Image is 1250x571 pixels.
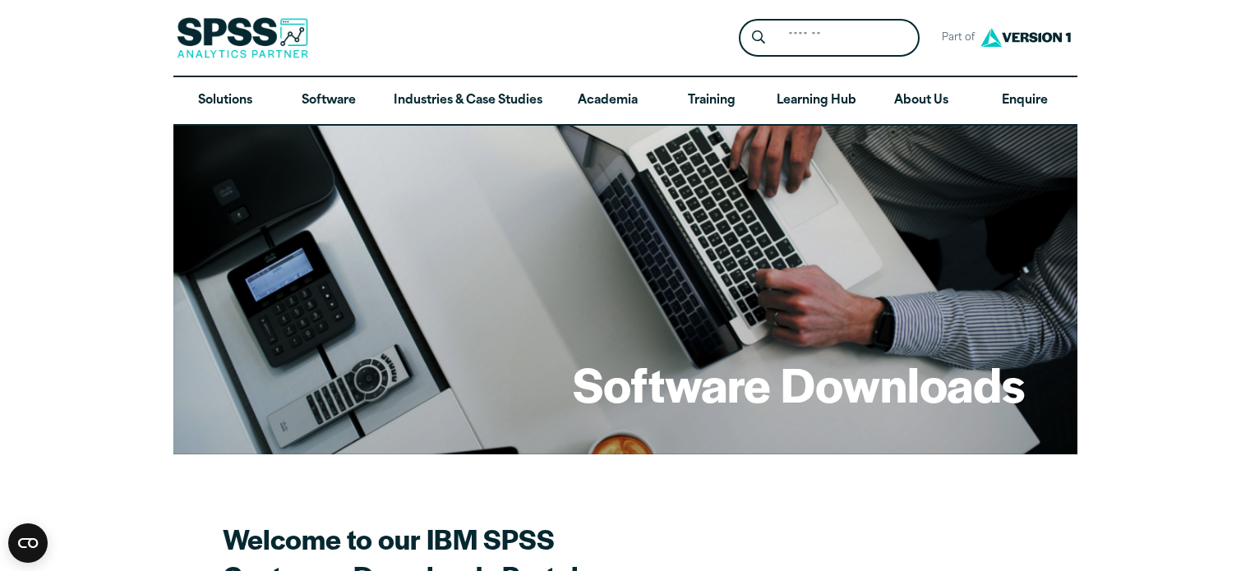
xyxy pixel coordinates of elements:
h1: Software Downloads [573,352,1025,416]
img: SPSS Analytics Partner [177,17,308,58]
a: Enquire [973,77,1077,125]
svg: Search magnifying glass icon [752,30,765,44]
a: Industries & Case Studies [381,77,556,125]
button: Open CMP widget [8,523,48,563]
a: About Us [869,77,973,125]
a: Solutions [173,77,277,125]
nav: Desktop version of site main menu [173,77,1077,125]
a: Training [659,77,763,125]
span: Part of [933,26,976,50]
form: Site Header Search Form [739,19,920,58]
button: Search magnifying glass icon [743,23,773,53]
a: Learning Hub [763,77,869,125]
a: Software [277,77,381,125]
a: Academia [556,77,659,125]
img: Version1 Logo [976,22,1075,53]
